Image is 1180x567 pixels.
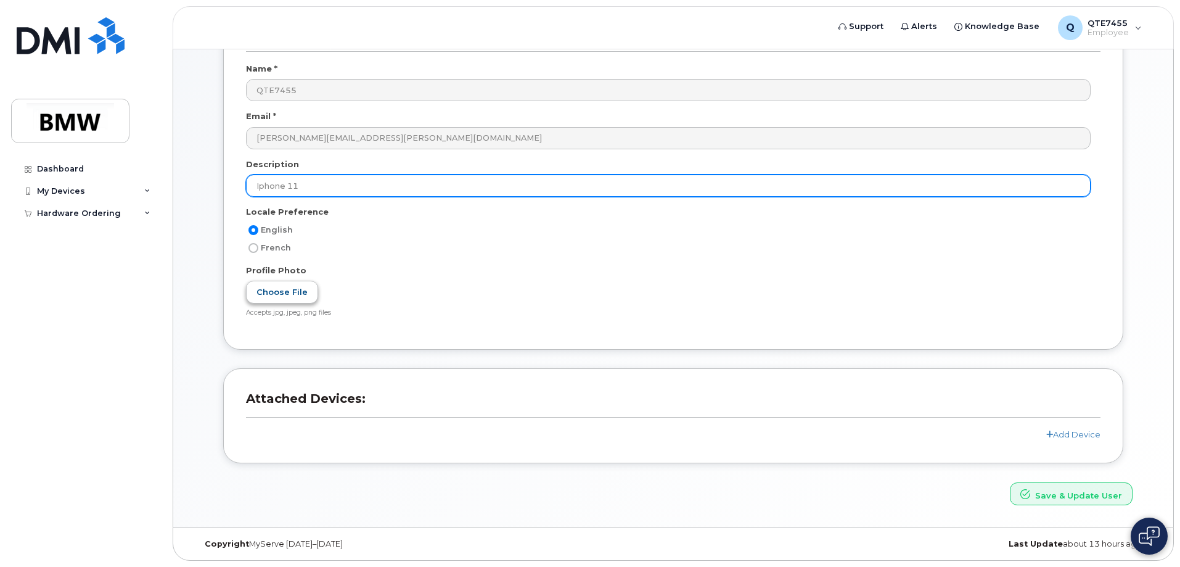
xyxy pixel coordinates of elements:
[261,243,291,252] span: French
[1046,429,1100,439] a: Add Device
[246,63,277,75] label: Name *
[248,225,258,235] input: English
[246,206,329,218] label: Locale Preference
[205,539,249,548] strong: Copyright
[1139,526,1160,546] img: Open chat
[830,14,892,39] a: Support
[246,159,299,170] label: Description
[1088,18,1129,28] span: QTE7455
[965,20,1039,33] span: Knowledge Base
[946,14,1048,39] a: Knowledge Base
[246,110,276,122] label: Email *
[1009,539,1063,548] strong: Last Update
[1049,15,1150,40] div: QTE7455
[246,308,1091,318] div: Accepts jpg, jpeg, png files
[1066,20,1075,35] span: Q
[261,225,293,234] span: English
[195,539,514,549] div: MyServe [DATE]–[DATE]
[246,281,318,304] label: Choose File
[248,243,258,253] input: French
[892,14,946,39] a: Alerts
[911,20,937,33] span: Alerts
[832,539,1151,549] div: about 13 hours ago
[246,265,306,276] label: Profile Photo
[849,20,883,33] span: Support
[1010,482,1133,505] button: Save & Update User
[1088,28,1129,38] span: Employee
[246,391,1100,418] h3: Attached Devices:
